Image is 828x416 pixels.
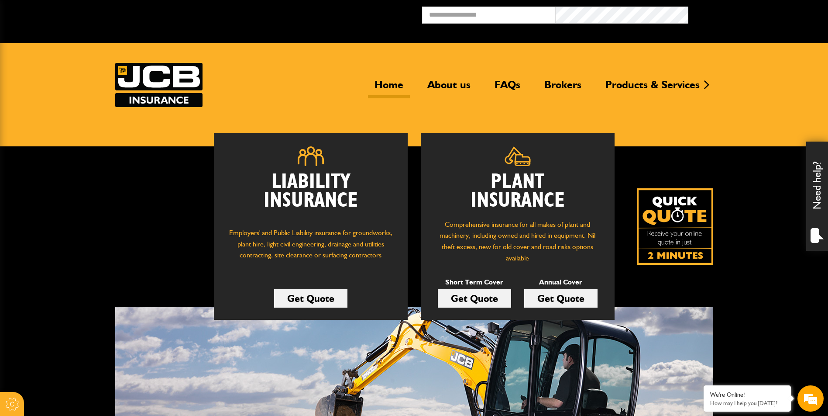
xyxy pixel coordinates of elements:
img: JCB Insurance Services logo [115,63,203,107]
p: How may I help you today? [710,400,784,406]
a: Get Quote [524,289,598,308]
h2: Plant Insurance [434,173,601,210]
h2: Liability Insurance [227,173,395,219]
a: Get Quote [438,289,511,308]
a: Brokers [538,78,588,98]
a: Home [368,78,410,98]
button: Broker Login [688,7,821,20]
p: Short Term Cover [438,277,511,288]
a: Get your insurance quote isn just 2-minutes [637,188,713,265]
div: We're Online! [710,391,784,399]
p: Comprehensive insurance for all makes of plant and machinery, including owned and hired in equipm... [434,219,601,263]
p: Annual Cover [524,277,598,288]
a: About us [421,78,477,98]
a: FAQs [488,78,527,98]
div: Need help? [806,142,828,251]
p: Employers' and Public Liability insurance for groundworks, plant hire, light civil engineering, d... [227,227,395,269]
a: Get Quote [274,289,347,308]
a: Products & Services [599,78,706,98]
a: JCB Insurance Services [115,63,203,107]
img: Quick Quote [637,188,713,265]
